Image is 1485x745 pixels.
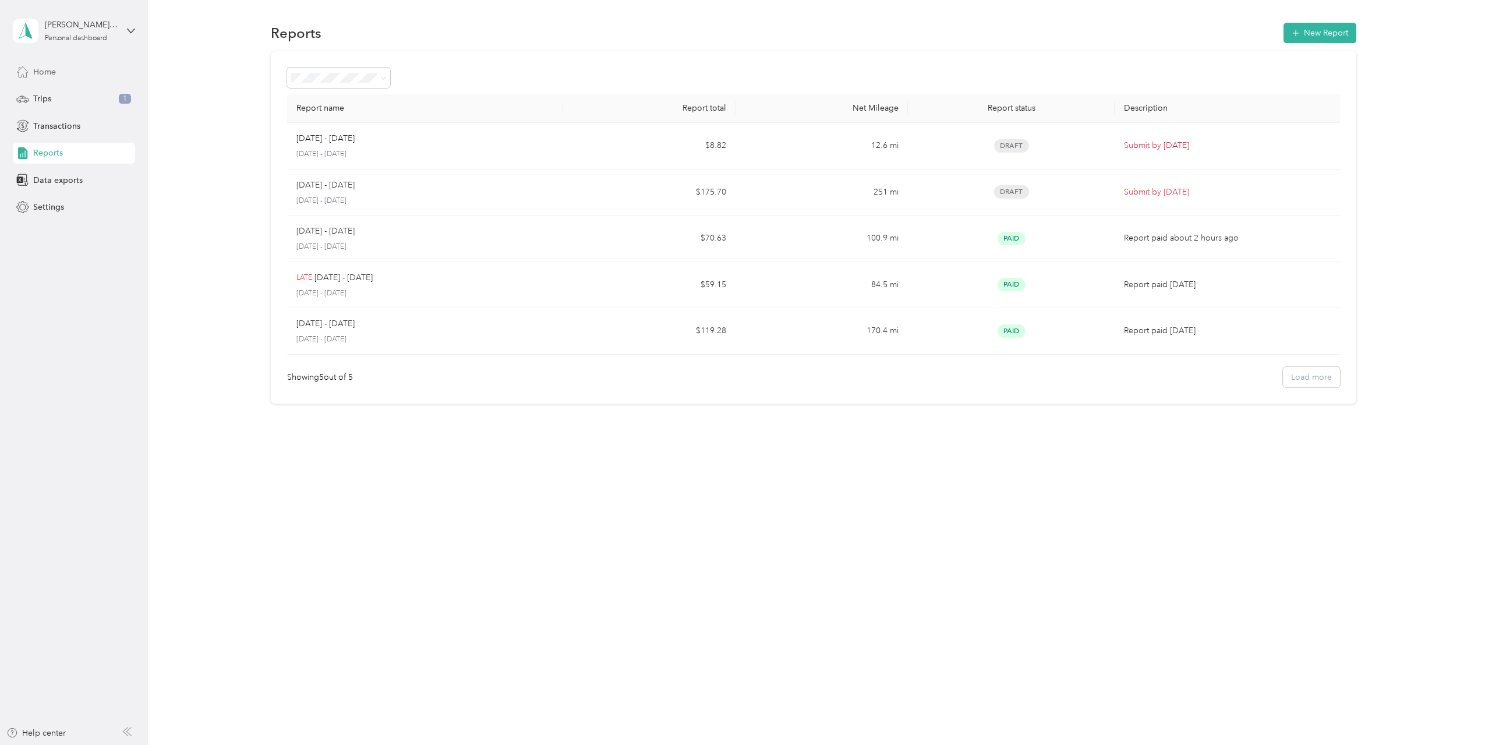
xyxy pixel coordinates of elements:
[119,94,131,104] span: 1
[736,123,908,170] td: 12.6 mi
[1124,139,1335,152] p: Submit by [DATE]
[33,93,51,105] span: Trips
[998,278,1026,291] span: Paid
[287,94,563,123] th: Report name
[33,66,56,78] span: Home
[314,271,373,284] p: [DATE] - [DATE]
[296,225,355,238] p: [DATE] - [DATE]
[1115,94,1345,123] th: Description
[736,262,908,309] td: 84.5 mi
[736,94,908,123] th: Net Mileage
[1124,324,1335,337] p: Report paid [DATE]
[33,201,64,213] span: Settings
[994,185,1029,199] span: Draft
[1124,232,1335,245] p: Report paid about 2 hours ago
[1124,278,1335,291] p: Report paid [DATE]
[998,324,1026,338] span: Paid
[296,179,355,192] p: [DATE] - [DATE]
[287,371,353,383] div: Showing 5 out of 5
[45,19,118,31] div: [PERSON_NAME] [PERSON_NAME]
[1124,186,1335,199] p: Submit by [DATE]
[45,35,107,42] div: Personal dashboard
[563,308,736,355] td: $119.28
[994,139,1029,153] span: Draft
[296,317,355,330] p: [DATE] - [DATE]
[736,170,908,216] td: 251 mi
[1284,23,1356,43] button: New Report
[736,216,908,262] td: 100.9 mi
[296,334,554,345] p: [DATE] - [DATE]
[998,232,1026,245] span: Paid
[917,103,1105,113] div: Report status
[563,170,736,216] td: $175.70
[563,94,736,123] th: Report total
[563,216,736,262] td: $70.63
[296,288,554,299] p: [DATE] - [DATE]
[33,120,80,132] span: Transactions
[563,262,736,309] td: $59.15
[1420,680,1485,745] iframe: Everlance-gr Chat Button Frame
[296,196,554,206] p: [DATE] - [DATE]
[271,27,321,39] h1: Reports
[33,147,63,159] span: Reports
[296,273,312,283] p: LATE
[296,149,554,160] p: [DATE] - [DATE]
[296,132,355,145] p: [DATE] - [DATE]
[296,242,554,252] p: [DATE] - [DATE]
[33,174,83,186] span: Data exports
[6,727,66,739] button: Help center
[736,308,908,355] td: 170.4 mi
[563,123,736,170] td: $8.82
